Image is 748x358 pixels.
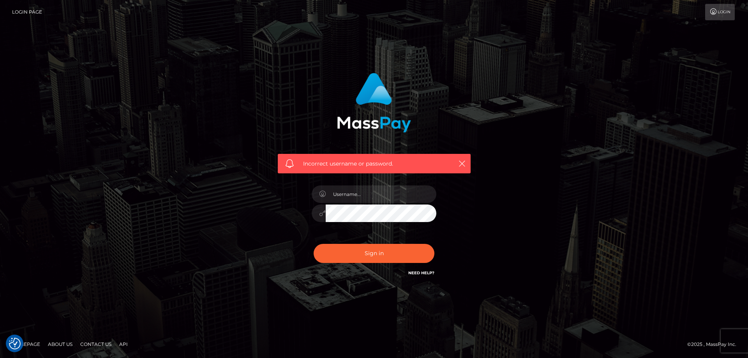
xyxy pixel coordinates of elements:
[687,340,742,349] div: © 2025 , MassPay Inc.
[9,338,21,349] img: Revisit consent button
[9,338,43,350] a: Homepage
[116,338,131,350] a: API
[326,185,436,203] input: Username...
[77,338,115,350] a: Contact Us
[9,338,21,349] button: Consent Preferences
[314,244,434,263] button: Sign in
[12,4,42,20] a: Login Page
[45,338,76,350] a: About Us
[408,270,434,275] a: Need Help?
[337,73,411,132] img: MassPay Login
[705,4,735,20] a: Login
[303,160,445,168] span: Incorrect username or password.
